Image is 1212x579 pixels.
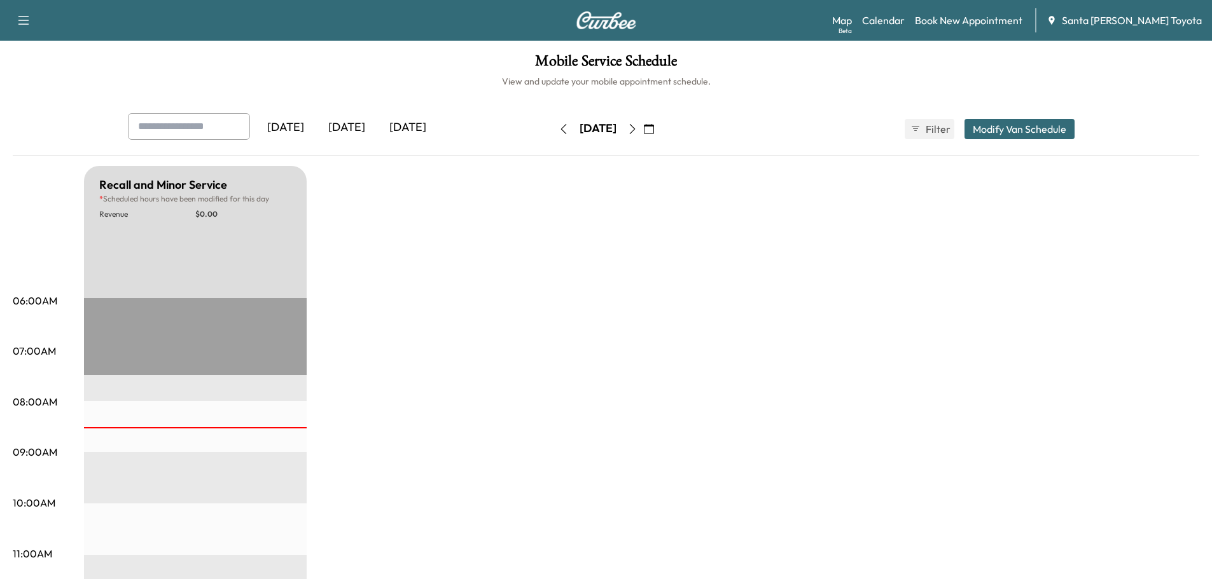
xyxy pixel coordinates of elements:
[965,119,1075,139] button: Modify Van Schedule
[839,26,852,36] div: Beta
[13,495,55,510] p: 10:00AM
[316,113,377,142] div: [DATE]
[905,119,954,139] button: Filter
[13,546,52,561] p: 11:00AM
[13,75,1199,88] h6: View and update your mobile appointment schedule.
[13,53,1199,75] h1: Mobile Service Schedule
[255,113,316,142] div: [DATE]
[1062,13,1202,28] span: Santa [PERSON_NAME] Toyota
[13,343,56,358] p: 07:00AM
[576,11,637,29] img: Curbee Logo
[832,13,852,28] a: MapBeta
[915,13,1022,28] a: Book New Appointment
[13,444,57,460] p: 09:00AM
[195,209,291,219] p: $ 0.00
[377,113,438,142] div: [DATE]
[13,293,57,308] p: 06:00AM
[13,394,57,409] p: 08:00AM
[862,13,905,28] a: Calendar
[926,121,949,137] span: Filter
[99,194,291,204] p: Scheduled hours have been modified for this day
[580,121,616,137] div: [DATE]
[99,176,227,194] h5: Recall and Minor Service
[99,209,195,219] p: Revenue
